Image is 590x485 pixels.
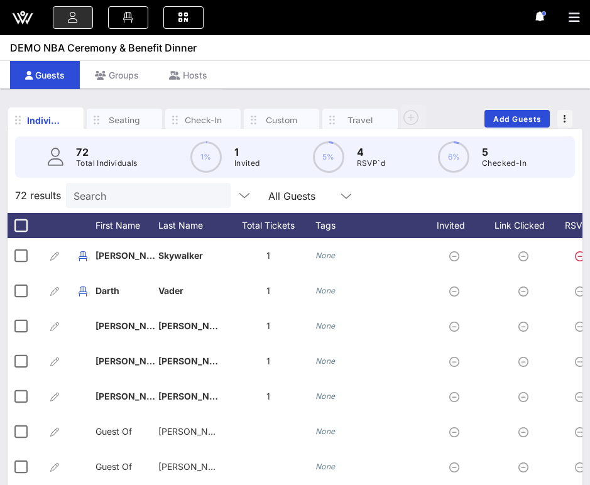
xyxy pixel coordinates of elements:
p: RSVP`d [357,157,385,170]
span: [PERSON_NAME] [96,320,170,331]
i: None [315,391,336,401]
p: Invited [234,157,260,170]
p: Total Individuals [76,157,138,170]
span: [PERSON_NAME] [96,391,170,401]
div: 1 [221,379,315,414]
button: Add Guests [484,110,550,128]
div: Groups [80,61,154,89]
div: First Name [96,213,158,238]
span: Darth [96,285,119,296]
div: Check-In [184,114,222,126]
div: Seating [106,114,143,126]
i: None [315,356,336,366]
span: [PERSON_NAME] [158,356,232,366]
div: 1 [221,344,315,379]
div: All Guests [261,183,361,208]
div: Individuals [27,114,65,127]
span: Vader [158,285,183,296]
i: None [315,462,336,471]
div: Last Name [158,213,221,238]
span: Guest Of [96,461,132,472]
div: Total Tickets [221,213,315,238]
div: Guests [10,61,80,89]
span: [PERSON_NAME] [158,391,232,401]
span: DEMO NBA Ceremony & Benefit Dinner [10,40,197,55]
div: Custom [263,114,300,126]
div: Travel [341,114,379,126]
i: None [315,321,336,330]
div: 1 [221,308,315,344]
span: 72 results [15,188,61,203]
div: Link Clicked [491,213,560,238]
p: 72 [76,144,138,160]
div: Invited [422,213,491,238]
i: None [315,286,336,295]
span: Guest Of [96,426,132,437]
div: 1 [221,238,315,273]
div: Hosts [154,61,222,89]
p: 4 [357,144,385,160]
span: [PERSON_NAME] [158,426,231,437]
i: None [315,251,336,260]
span: Skywalker [158,250,203,261]
span: [PERSON_NAME] [96,250,170,261]
span: Add Guests [493,114,542,124]
span: [PERSON_NAME] [96,356,170,366]
div: Tags [315,213,422,238]
i: None [315,427,336,436]
p: 1 [234,144,260,160]
span: [PERSON_NAME] [158,461,231,472]
p: 5 [482,144,527,160]
div: All Guests [268,190,315,202]
p: Checked-In [482,157,527,170]
div: 1 [221,273,315,308]
span: [PERSON_NAME] [158,320,232,331]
